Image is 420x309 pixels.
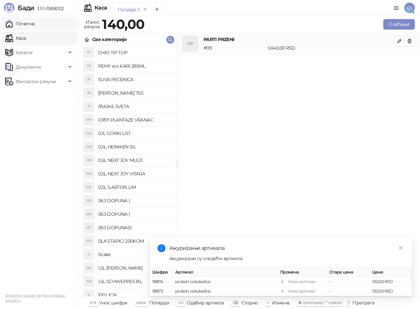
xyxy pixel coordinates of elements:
[267,300,269,305] span: +
[5,17,35,30] a: Почетна
[84,222,94,233] div: 0D
[327,268,369,277] th: Стара цена
[16,46,33,59] span: Каталог
[98,155,172,166] h4: 0,5L NEXT JOY MULTI
[84,101,94,112] div: /S
[84,236,94,246] div: 0S2
[369,277,412,287] td: 130,00 RSD
[98,74,172,85] h4: SUVA PECENICA
[157,244,165,252] span: info-circle
[149,298,170,307] div: Потврди
[84,290,94,300] div: 1L
[288,278,315,285] div: Нови артикал
[233,300,238,305] span: ⌫
[5,32,26,45] a: Каса
[178,300,183,305] span: ↑/↓
[288,288,315,295] div: Нови артикал
[398,246,403,250] span: close
[84,47,94,58] div: CT
[102,16,144,32] strong: 140,00
[83,18,101,31] div: Износ рачуна
[98,276,172,287] h4: 1,5L SCHWEPPES BL
[98,61,172,71] h4: PEMY sos KARI 285ML
[98,236,172,246] h4: 0LA STAPICI 200KOM
[98,195,172,206] h4: 063 DOPUNA (
[98,222,172,233] h4: 063 DOPUNA(S
[92,36,127,43] div: Све категорије
[348,300,349,305] span: f
[404,3,415,13] span: GS
[369,287,412,296] td: 130,00 RSD
[4,3,14,13] img: Logo
[241,298,258,307] div: Сторно
[98,142,172,152] h4: 0,5L HEINIKEN SIL
[5,294,65,303] small: [PERSON_NAME] PR TRGOVINSKA RADNJA
[16,60,41,74] span: Документи
[98,182,172,192] h4: 0,5L S.ARTOIS LIM
[84,128,94,139] div: 0GL
[79,46,177,296] div: grid
[84,182,94,192] div: 0SL
[173,268,278,277] th: Артикал
[173,287,278,296] td: protein cokoladica
[202,44,266,52] div: # 99
[84,74,94,85] div: SP
[182,36,198,52] div: PP
[84,155,94,166] div: 0NJ
[98,101,172,112] h4: /BAJKE SVETA
[84,209,94,219] div: 0D(
[84,195,94,206] div: 0D(
[84,263,94,273] div: 1RG
[141,7,149,12] button: remove
[298,300,342,305] span: ⌘ command / ⌃ control
[98,88,172,98] h4: [PERSON_NAME] 750
[98,115,172,125] h4: 0,187l PLANTAZE VRANAC
[94,5,107,11] div: Каса
[369,268,412,277] th: Цена
[84,115,94,125] div: 0PV
[99,298,128,307] div: Унос шифре
[383,19,415,30] button: Плаћање
[327,287,369,296] td: -
[98,249,172,260] h4: 0cake
[84,276,94,287] div: 1SB
[84,61,94,71] div: PS
[272,298,289,307] div: Измена
[391,3,402,13] a: Документација
[169,244,404,252] div: Ажурирање артикала
[98,209,172,219] h4: 063 DOPUNA (
[98,290,172,300] h4: 100 LICN
[327,277,369,287] td: -
[34,6,64,11] span: 3.11.1-f588002
[397,244,404,252] a: Close
[118,6,139,13] div: Продаја 3
[151,3,164,16] button: Add tab
[84,88,94,98] div: AK
[203,36,394,43] h4: PARTI PRZENI
[84,168,94,179] div: 0NJ
[98,128,172,139] h4: 0,1L GORKI LIST
[352,298,374,307] div: Претрага
[150,277,173,287] td: 18874
[84,249,94,260] div: 0
[90,300,96,305] span: 0-9
[98,168,172,179] h4: 0,5L NEXT JOY VISNJA
[84,142,94,152] div: 0HS
[98,47,172,58] h4: CHIO TIP TOP
[16,75,56,88] span: Фискални рачуни
[150,268,173,277] th: Шифра
[169,255,404,262] div: Ажурирани су следећи артикли:
[98,263,172,273] h4: 1,5L [PERSON_NAME]
[18,4,34,12] span: Бади
[136,300,146,305] span: enter
[266,44,395,52] div: 1 x 140,00 RSD
[187,298,224,307] div: Одабир артикла
[150,287,173,296] td: 18873
[173,277,278,287] td: protein cokoladica
[278,268,327,277] th: Промена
